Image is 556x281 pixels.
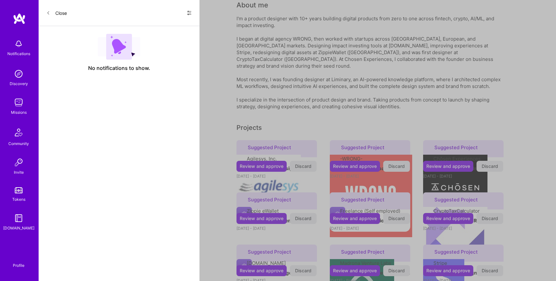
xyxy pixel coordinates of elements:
img: discovery [12,67,25,80]
img: Community [11,125,26,140]
img: Invite [12,156,25,169]
div: Community [8,140,29,147]
div: Tokens [12,196,25,203]
img: empty [98,34,140,60]
a: Profile [11,255,27,268]
div: Notifications [7,50,30,57]
div: Discovery [10,80,28,87]
span: No notifications to show. [88,65,150,72]
img: guide book [12,212,25,225]
img: logo [13,13,26,24]
div: [DOMAIN_NAME] [3,225,34,231]
img: tokens [15,187,23,193]
div: Missions [11,109,27,116]
img: teamwork [12,96,25,109]
button: Close [46,8,67,18]
div: Invite [14,169,24,176]
div: Profile [13,262,24,268]
img: bell [12,37,25,50]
